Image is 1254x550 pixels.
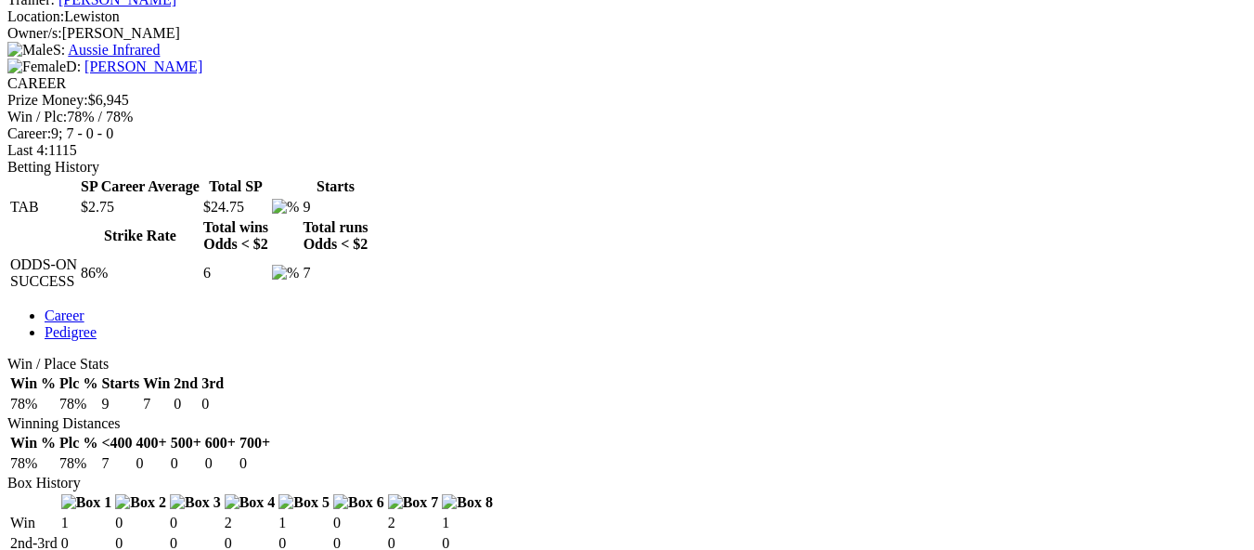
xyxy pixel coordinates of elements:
a: Aussie Infrared [68,42,160,58]
a: Pedigree [45,324,97,340]
img: Male [7,42,53,59]
td: 78% [58,454,98,473]
td: 0 [239,454,271,473]
a: [PERSON_NAME] [84,59,202,74]
td: 78% [9,395,57,413]
td: Win [9,514,58,532]
img: Box 5 [278,494,330,511]
th: SP Career Average [80,177,200,196]
div: [PERSON_NAME] [7,25,1247,42]
th: <400 [100,434,133,452]
img: Box 4 [225,494,276,511]
span: Owner/s: [7,25,62,41]
td: 0 [136,454,168,473]
img: Box 1 [61,494,112,511]
th: Total wins Odds < $2 [202,218,269,254]
th: 700+ [239,434,271,452]
div: 1115 [7,142,1247,159]
div: Win / Place Stats [7,356,1247,373]
th: Strike Rate [80,218,200,254]
td: 0 [332,514,385,532]
span: Location: [7,8,64,24]
td: 2 [387,514,440,532]
div: CAREER [7,75,1247,92]
td: 78% [58,395,98,413]
th: 3rd [200,374,225,393]
span: Last 4: [7,142,48,158]
td: 7 [100,454,133,473]
td: 7 [142,395,171,413]
img: Box 3 [170,494,221,511]
td: 7 [302,255,368,291]
td: 0 [170,454,202,473]
th: Total SP [202,177,269,196]
img: Female [7,59,66,75]
td: 0 [114,514,167,532]
th: Plc % [58,434,98,452]
th: Starts [302,177,368,196]
img: % [272,265,299,282]
td: 9 [302,198,368,216]
td: 0 [204,454,237,473]
div: Winning Distances [7,415,1247,432]
th: 400+ [136,434,168,452]
th: Starts [100,374,140,393]
a: Career [45,308,84,323]
td: 1 [278,514,330,532]
div: 78% / 78% [7,109,1247,125]
th: Plc % [58,374,98,393]
td: 1 [441,514,494,532]
th: 500+ [170,434,202,452]
td: 86% [80,255,200,291]
div: 9; 7 - 0 - 0 [7,125,1247,142]
td: 0 [169,514,222,532]
td: 1 [60,514,113,532]
td: ODDS-ON SUCCESS [9,255,78,291]
span: Career: [7,125,51,141]
th: Win [142,374,171,393]
div: Lewiston [7,8,1247,25]
td: 2 [224,514,277,532]
th: Total runs Odds < $2 [302,218,368,254]
div: $6,945 [7,92,1247,109]
td: 9 [100,395,140,413]
td: $2.75 [80,198,200,216]
th: 600+ [204,434,237,452]
th: Win % [9,374,57,393]
div: Box History [7,475,1247,491]
td: $24.75 [202,198,269,216]
img: Box 6 [333,494,384,511]
img: Box 2 [115,494,166,511]
td: TAB [9,198,78,216]
td: 6 [202,255,269,291]
th: 2nd [173,374,199,393]
td: 0 [173,395,199,413]
td: 78% [9,454,57,473]
img: Box 8 [442,494,493,511]
th: Win % [9,434,57,452]
td: 0 [200,395,225,413]
span: S: [7,42,65,58]
div: Betting History [7,159,1247,176]
img: % [272,199,299,216]
span: Prize Money: [7,92,88,108]
span: Win / Plc: [7,109,67,124]
span: D: [7,59,81,74]
img: Box 7 [388,494,439,511]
